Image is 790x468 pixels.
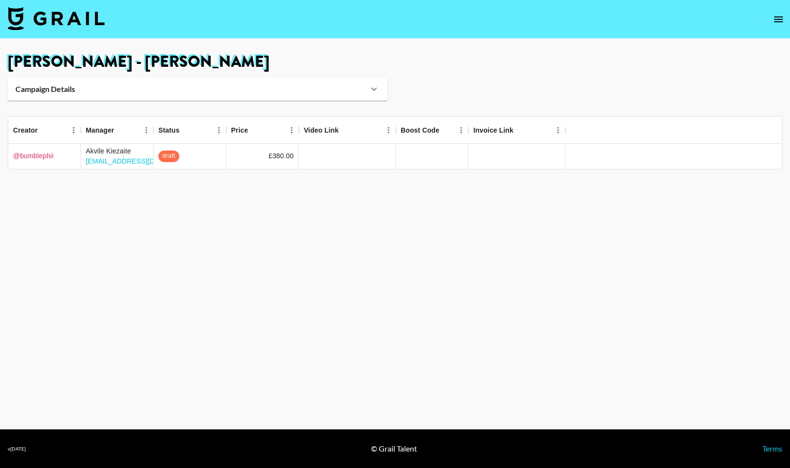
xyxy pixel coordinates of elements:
[439,123,453,137] button: Sort
[226,117,299,144] div: Price
[299,117,396,144] div: Video Link
[473,117,513,144] div: Invoice Link
[8,7,105,30] img: Grail Talent
[231,117,248,144] div: Price
[8,54,782,70] h1: [PERSON_NAME] - [PERSON_NAME]
[158,117,180,144] div: Status
[66,123,81,137] button: Menu
[8,77,387,101] div: Campaign Details
[212,123,226,137] button: Menu
[268,151,294,161] div: £380.00
[139,123,154,137] button: Menu
[371,444,417,453] div: © Grail Talent
[381,123,396,137] button: Menu
[15,84,75,94] strong: Campaign Details
[158,151,179,161] span: draft
[468,117,565,144] div: Invoice Link
[248,123,262,137] button: Sort
[396,117,468,144] div: Boost Code
[114,123,128,137] button: Sort
[38,123,51,137] button: Sort
[284,123,299,137] button: Menu
[762,444,782,453] a: Terms
[304,117,339,144] div: Video Link
[86,146,202,156] div: Akvile Kiezaite
[551,123,565,137] button: Menu
[81,117,154,144] div: Manager
[180,123,193,137] button: Sort
[86,157,202,165] a: [EMAIL_ADDRESS][DOMAIN_NAME]
[401,117,439,144] div: Boost Code
[8,117,81,144] div: Creator
[339,123,352,137] button: Sort
[13,117,38,144] div: Creator
[769,10,788,29] button: open drawer
[8,446,26,452] div: v [DATE]
[454,123,468,137] button: Menu
[86,117,114,144] div: Manager
[13,151,54,161] a: @bumblephii
[154,117,226,144] div: Status
[513,123,527,137] button: Sort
